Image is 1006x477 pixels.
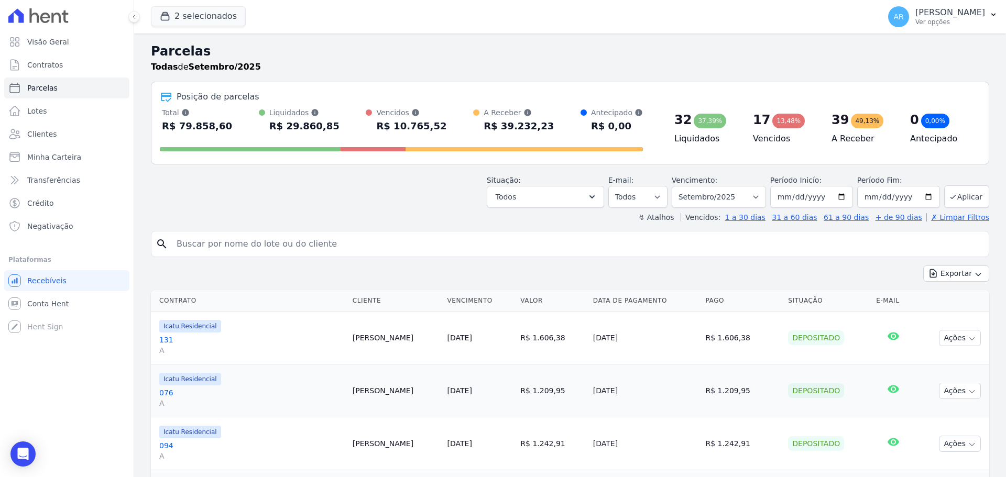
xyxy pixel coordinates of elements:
[4,54,129,75] a: Contratos
[348,290,443,312] th: Cliente
[159,387,344,408] a: 076A
[162,118,232,135] div: R$ 79.858,60
[910,112,919,128] div: 0
[151,6,246,26] button: 2 selecionados
[269,118,340,135] div: R$ 29.860,85
[27,175,80,185] span: Transferências
[159,335,344,356] a: 131A
[824,213,869,221] a: 61 a 90 dias
[591,107,643,118] div: Antecipado
[348,417,443,470] td: [PERSON_NAME]
[910,132,972,145] h4: Antecipado
[893,13,903,20] span: AR
[784,290,872,312] th: Situação
[876,213,922,221] a: + de 90 dias
[376,107,446,118] div: Vencidos
[788,436,844,451] div: Depositado
[484,107,554,118] div: A Receber
[702,312,784,364] td: R$ 1.606,38
[4,170,129,191] a: Transferências
[516,417,589,470] td: R$ 1.242,91
[159,320,221,332] span: Icatu Residencial
[4,293,129,314] a: Conta Hent
[4,31,129,52] a: Visão Geral
[608,176,634,184] label: E-mail:
[151,61,261,73] p: de
[638,213,674,221] label: ↯ Atalhos
[447,439,472,448] a: [DATE]
[27,106,47,116] span: Lotes
[672,176,717,184] label: Vencimento:
[589,364,702,417] td: [DATE]
[177,91,259,103] div: Posição de parcelas
[27,275,67,286] span: Recebíveis
[681,213,720,221] label: Vencidos:
[915,18,985,26] p: Ver opções
[151,290,348,312] th: Contrato
[772,114,805,128] div: 13,48%
[832,132,893,145] h4: A Receber
[674,132,736,145] h4: Liquidados
[170,234,985,254] input: Buscar por nome do lote ou do cliente
[939,383,981,399] button: Ações
[788,330,844,345] div: Depositado
[4,124,129,145] a: Clientes
[770,176,822,184] label: Período Inicío:
[487,186,604,208] button: Todos
[788,383,844,398] div: Depositado
[4,77,129,98] a: Parcelas
[10,441,36,467] div: Open Intercom Messenger
[880,2,1006,31] button: AR [PERSON_NAME] Ver opções
[162,107,232,118] div: Total
[151,62,178,72] strong: Todas
[27,152,81,162] span: Minha Carteira
[27,221,73,231] span: Negativação
[447,334,472,342] a: [DATE]
[872,290,915,312] th: E-mail
[939,330,981,346] button: Ações
[27,83,58,93] span: Parcelas
[915,7,985,18] p: [PERSON_NAME]
[4,270,129,291] a: Recebíveis
[753,112,770,128] div: 17
[851,114,883,128] div: 49,13%
[674,112,692,128] div: 32
[702,364,784,417] td: R$ 1.209,95
[926,213,989,221] a: ✗ Limpar Filtros
[27,129,57,139] span: Clientes
[753,132,815,145] h4: Vencidos
[189,62,261,72] strong: Setembro/2025
[921,114,949,128] div: 0,00%
[27,60,63,70] span: Contratos
[4,147,129,168] a: Minha Carteira
[151,42,989,61] h2: Parcelas
[27,37,69,47] span: Visão Geral
[589,417,702,470] td: [DATE]
[496,191,516,203] span: Todos
[348,312,443,364] td: [PERSON_NAME]
[159,373,221,385] span: Icatu Residencial
[516,364,589,417] td: R$ 1.209,95
[694,114,726,128] div: 37,39%
[725,213,766,221] a: 1 a 30 dias
[487,176,521,184] label: Situação:
[348,364,443,417] td: [PERSON_NAME]
[159,426,221,438] span: Icatu Residencial
[772,213,817,221] a: 31 a 60 dias
[702,290,784,312] th: Pago
[516,312,589,364] td: R$ 1.606,38
[269,107,340,118] div: Liquidados
[516,290,589,312] th: Valor
[156,238,168,250] i: search
[8,253,125,266] div: Plataformas
[4,216,129,237] a: Negativação
[857,175,940,186] label: Período Fim:
[159,440,344,461] a: 094A
[159,398,344,408] span: A
[443,290,517,312] th: Vencimento
[376,118,446,135] div: R$ 10.765,52
[159,451,344,461] span: A
[484,118,554,135] div: R$ 39.232,23
[923,265,989,282] button: Exportar
[832,112,849,128] div: 39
